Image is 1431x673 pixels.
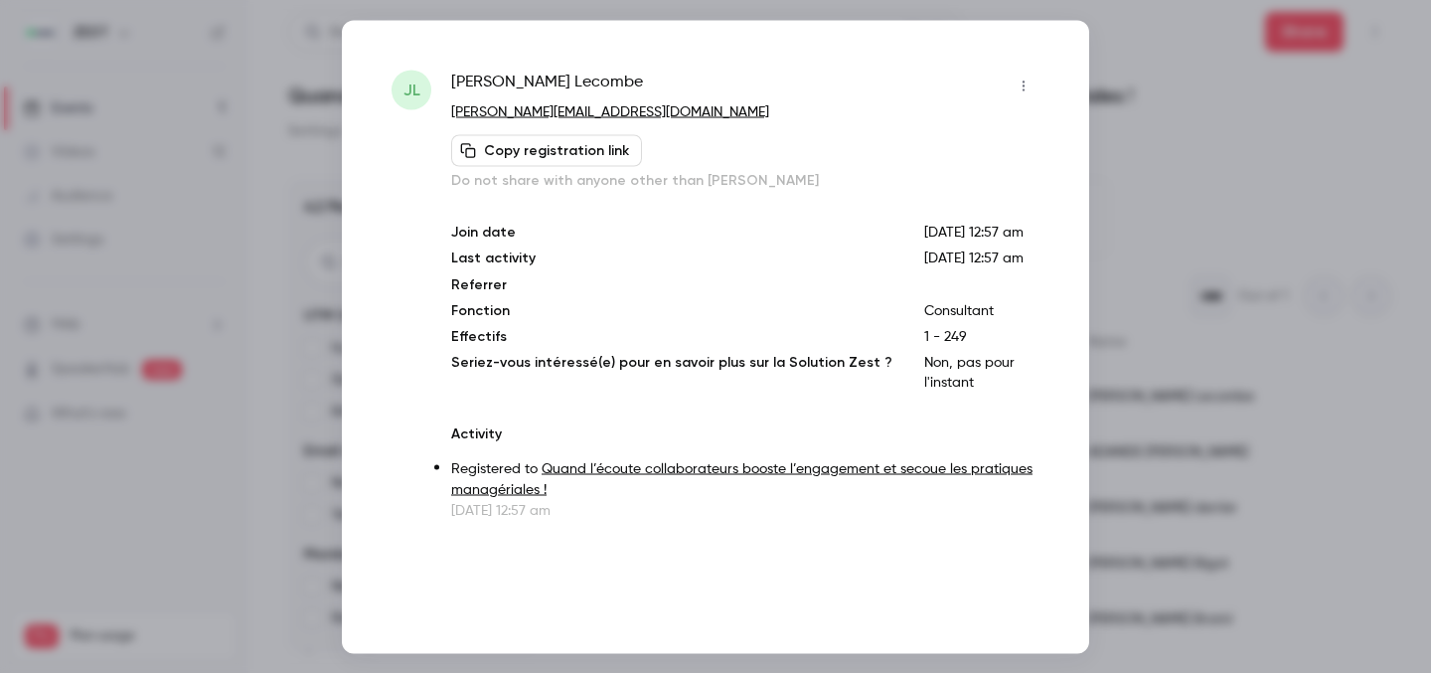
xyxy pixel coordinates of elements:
p: 1 - 249 [924,326,1039,346]
p: Non, pas pour l'instant [924,352,1039,392]
p: Effectifs [451,326,892,346]
p: Seriez-vous intéressé(e) pour en savoir plus sur la Solution Zest ? [451,352,892,392]
span: [DATE] 12:57 am [924,251,1024,264]
p: Registered to [451,458,1039,500]
p: Do not share with anyone other than [PERSON_NAME] [451,170,1039,190]
span: [PERSON_NAME] Lecombe [451,70,643,101]
a: [PERSON_NAME][EMAIL_ADDRESS][DOMAIN_NAME] [451,104,769,118]
a: Quand l’écoute collaborateurs booste l’engagement et secoue les pratiques managériales ! [451,461,1033,496]
p: Last activity [451,248,892,268]
p: [DATE] 12:57 am [451,500,1039,520]
p: [DATE] 12:57 am [924,222,1039,242]
p: Fonction [451,300,892,320]
p: Consultant [924,300,1039,320]
p: Referrer [451,274,892,294]
button: Copy registration link [451,134,642,166]
p: Activity [451,423,1039,443]
p: Join date [451,222,892,242]
span: JL [403,78,420,101]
